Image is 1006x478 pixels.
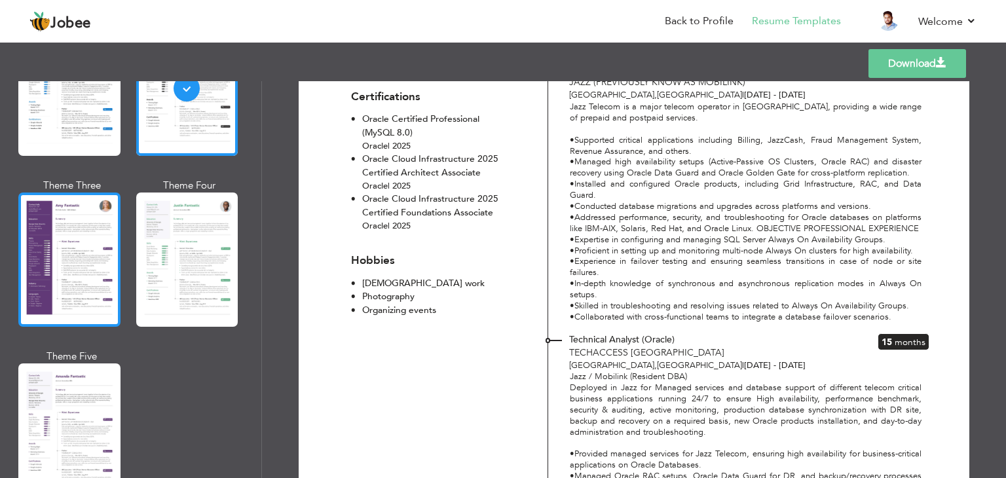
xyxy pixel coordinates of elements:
[351,255,513,267] h3: Hobbies
[362,290,415,303] span: Photography
[569,89,742,101] span: [GEOGRAPHIC_DATA] [GEOGRAPHIC_DATA]
[362,113,479,139] span: Oracle Certified Professional (MySQL 8.0)
[882,336,892,348] span: 15
[918,14,977,29] a: Welcome
[878,10,899,31] img: Profile Img
[50,16,91,31] span: Jobee
[362,304,436,316] span: Organizing events
[139,179,241,193] div: Theme Four
[654,89,657,101] span: ,
[29,11,50,32] img: jobee.io
[742,359,806,371] span: [DATE] - [DATE]
[388,220,390,232] span: |
[392,180,411,192] span: 2025
[388,180,390,192] span: |
[351,91,513,103] h3: Certifications
[362,140,513,153] p: Oracle
[362,193,498,219] span: Oracle Cloud Infrastructure 2025 Certified Foundations Associate
[742,89,806,101] span: [DATE] - [DATE]
[362,180,513,193] p: Oracle
[29,11,91,32] a: Jobee
[21,350,123,363] div: Theme Five
[654,359,657,371] span: ,
[895,336,925,348] span: Months
[21,179,123,193] div: Theme Three
[362,153,498,179] span: Oracle Cloud Infrastructure 2025 Certified Architect Associate
[362,277,485,289] span: [DEMOGRAPHIC_DATA] work
[868,49,966,78] a: Download
[665,14,734,29] a: Back to Profile
[392,140,411,152] span: 2025
[392,220,411,232] span: 2025
[388,140,390,152] span: |
[569,76,745,88] span: Jazz (Previously know as Mobilink)
[548,101,929,323] div: Jazz Telecom is a major telecom operator in [GEOGRAPHIC_DATA], providing a wide range of prepaid ...
[742,89,744,101] span: |
[569,333,675,346] span: Technical Analyst (Oracle)
[569,346,724,359] span: Techaccess [GEOGRAPHIC_DATA]
[752,14,841,29] a: Resume Templates
[742,359,744,371] span: |
[362,220,513,233] p: Oracle
[569,359,742,371] span: [GEOGRAPHIC_DATA] [GEOGRAPHIC_DATA]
